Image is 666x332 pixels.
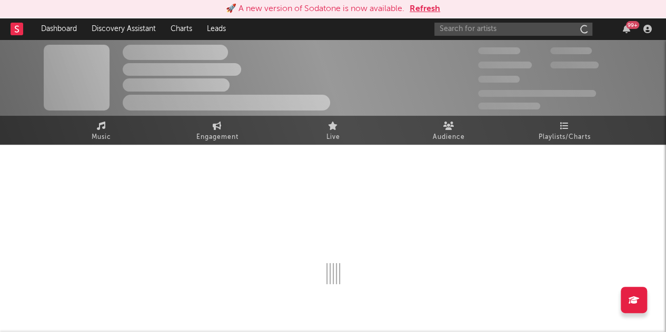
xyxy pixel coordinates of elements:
[34,18,84,39] a: Dashboard
[84,18,163,39] a: Discovery Assistant
[275,116,391,145] a: Live
[44,116,160,145] a: Music
[200,18,233,39] a: Leads
[478,47,520,54] span: 300.000
[626,21,639,29] div: 99 +
[550,62,599,68] span: 1.000.000
[539,131,591,144] span: Playlists/Charts
[478,62,532,68] span: 50.000.000
[226,3,404,15] div: 🚀 A new version of Sodatone is now available.
[433,131,465,144] span: Audience
[434,23,592,36] input: Search for artists
[410,3,440,15] button: Refresh
[160,116,275,145] a: Engagement
[507,116,623,145] a: Playlists/Charts
[163,18,200,39] a: Charts
[92,131,111,144] span: Music
[196,131,238,144] span: Engagement
[391,116,507,145] a: Audience
[550,47,592,54] span: 100.000
[478,103,540,109] span: Jump Score: 85.0
[478,76,520,83] span: 100.000
[326,131,340,144] span: Live
[623,25,630,33] button: 99+
[478,90,596,97] span: 50.000.000 Monthly Listeners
